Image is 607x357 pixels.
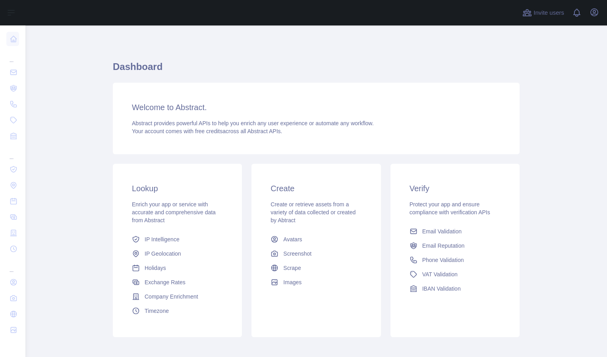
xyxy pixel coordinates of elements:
span: Scrape [283,264,301,272]
div: ... [6,258,19,274]
span: Screenshot [283,250,311,258]
span: Enrich your app or service with accurate and comprehensive data from Abstract [132,201,216,223]
a: IP Geolocation [129,246,226,261]
a: Holidays [129,261,226,275]
span: Your account comes with across all Abstract APIs. [132,128,282,134]
span: Images [283,278,302,286]
h3: Create [271,183,361,194]
span: Timezone [145,307,169,315]
a: Email Validation [406,224,504,239]
span: Avatars [283,235,302,243]
a: IP Intelligence [129,232,226,246]
a: Email Reputation [406,239,504,253]
a: Screenshot [267,246,365,261]
div: ... [6,145,19,161]
span: Email Validation [422,227,462,235]
span: VAT Validation [422,270,458,278]
span: IP Geolocation [145,250,181,258]
a: Phone Validation [406,253,504,267]
a: Images [267,275,365,289]
a: Exchange Rates [129,275,226,289]
div: ... [6,48,19,64]
span: Phone Validation [422,256,464,264]
span: IP Intelligence [145,235,180,243]
h3: Lookup [132,183,223,194]
h3: Welcome to Abstract. [132,102,501,113]
span: Company Enrichment [145,293,198,301]
span: Invite users [534,8,564,17]
a: Timezone [129,304,226,318]
a: Company Enrichment [129,289,226,304]
span: Protect your app and ensure compliance with verification APIs [410,201,490,215]
a: VAT Validation [406,267,504,281]
h1: Dashboard [113,60,520,80]
button: Invite users [521,6,566,19]
span: Create or retrieve assets from a variety of data collected or created by Abtract [271,201,356,223]
span: Holidays [145,264,166,272]
span: Email Reputation [422,242,465,250]
a: Scrape [267,261,365,275]
span: Exchange Rates [145,278,186,286]
span: Abstract provides powerful APIs to help you enrich any user experience or automate any workflow. [132,120,374,126]
span: IBAN Validation [422,285,461,293]
a: IBAN Validation [406,281,504,296]
a: Avatars [267,232,365,246]
span: free credits [195,128,222,134]
h3: Verify [410,183,501,194]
